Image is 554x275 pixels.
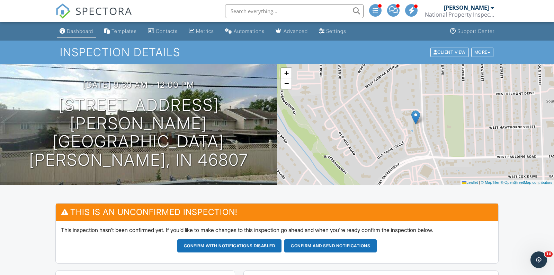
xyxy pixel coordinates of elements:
[222,25,267,38] a: Automations (Advanced)
[55,3,71,19] img: The Best Home Inspection Software - Spectora
[411,110,420,124] img: Marker
[196,28,214,34] div: Metrics
[186,25,217,38] a: Metrics
[75,3,132,18] span: SPECTORA
[326,28,346,34] div: Settings
[284,239,377,252] button: Confirm and send notifications
[177,239,282,252] button: Confirm with notifications disabled
[457,28,494,34] div: Support Center
[56,204,498,221] h3: This is an Unconfirmed Inspection!
[281,68,292,78] a: Zoom in
[479,180,480,184] span: |
[447,25,497,38] a: Support Center
[316,25,349,38] a: Settings
[284,69,289,77] span: +
[284,79,289,88] span: −
[156,28,178,34] div: Contacts
[430,49,471,54] a: Client View
[83,80,194,89] h3: [DATE] 9:30 am - 12:00 pm
[462,180,478,184] a: Leaflet
[225,4,364,18] input: Search everything...
[444,4,489,11] div: [PERSON_NAME]
[430,48,469,57] div: Client View
[101,25,140,38] a: Templates
[284,28,308,34] div: Advanced
[425,11,494,18] div: National Property Inspections
[481,180,500,184] a: © MapTiler
[273,25,311,38] a: Advanced
[234,28,265,34] div: Automations
[60,46,494,58] h1: Inspection Details
[11,96,266,169] h1: [STREET_ADDRESS][PERSON_NAME] [GEOGRAPHIC_DATA][PERSON_NAME], IN 46807
[145,25,180,38] a: Contacts
[67,28,93,34] div: Dashboard
[530,251,547,268] iframe: Intercom live chat
[61,226,493,234] p: This inspection hasn't been confirmed yet. If you'd like to make changes to this inspection go ah...
[501,180,552,184] a: © OpenStreetMap contributors
[55,9,132,24] a: SPECTORA
[281,78,292,89] a: Zoom out
[545,251,553,257] span: 10
[111,28,137,34] div: Templates
[471,48,494,57] div: More
[57,25,96,38] a: Dashboard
